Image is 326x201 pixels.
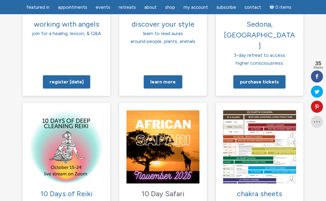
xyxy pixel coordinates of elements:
span: My Account [184,5,208,10]
span: around people, plants, animals [130,38,195,44]
span: join for a healing, lesson, & Q&A [32,31,101,36]
span: Shop [165,5,175,10]
a: Learn more [144,75,182,89]
span: Retreats [119,5,136,10]
a: Cart0 items [266,1,295,13]
span: 10 Day Safari [142,189,184,198]
span: About [144,5,157,10]
span: Contact [245,5,261,10]
a: Purchase tickets [233,75,286,89]
a: featured in [23,2,53,13]
a: Register [DATE] [43,75,90,89]
span: working with angels [34,20,99,28]
a: About [141,2,160,13]
span: featured in [26,5,50,10]
a: Events [92,2,114,13]
span: higher consciousness [236,60,283,66]
span: Appointments [58,5,87,10]
span: chakra sheets [237,189,282,198]
span: Events [96,5,110,10]
span: Shares [313,66,323,69]
a: Subscribe [213,2,240,13]
a: Shop [161,2,179,13]
a: Retreats [115,2,139,13]
a: Appointments [54,2,91,13]
span: 10 Days of Reiki [40,189,92,198]
i: Cart [270,5,275,10]
a: Contact [241,2,265,13]
span: 0 items [275,5,291,10]
span: 3-day retreat to access [234,52,285,58]
a: My Account [180,2,212,13]
span: Subscribe [216,5,236,10]
span: 35 [313,61,323,66]
span: Sedona, [GEOGRAPHIC_DATA] [224,20,295,50]
span: discover your style [132,20,194,28]
span: learn to read auras [143,31,183,36]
